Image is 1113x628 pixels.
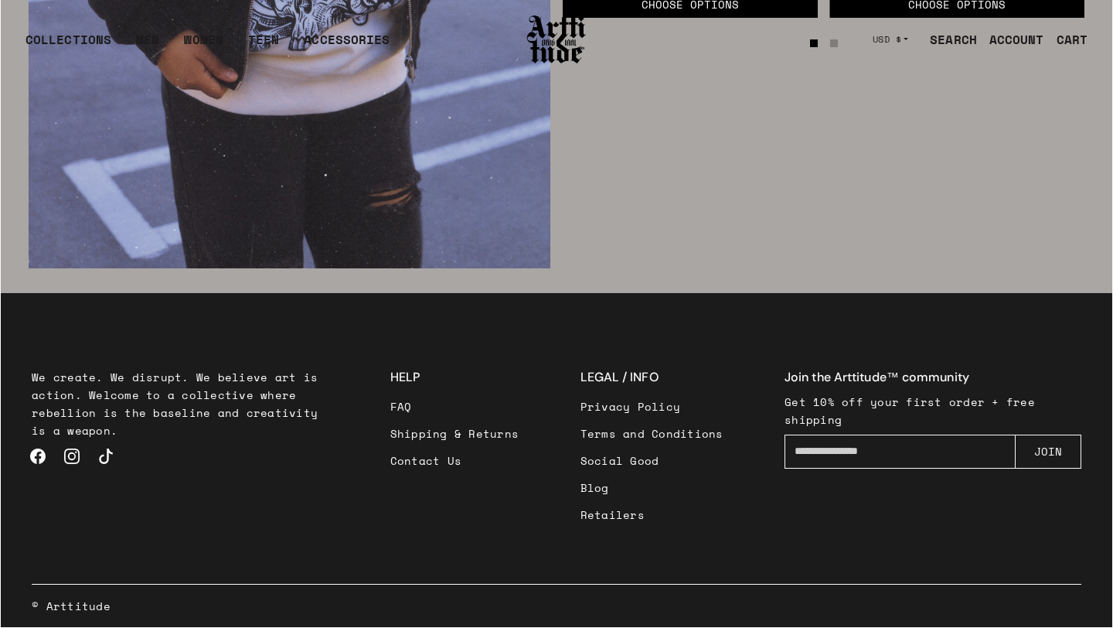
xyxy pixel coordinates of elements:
[390,447,519,474] a: Contact Us
[390,368,519,387] h3: HELP
[526,13,587,66] img: Arttitude
[55,439,89,473] a: Instagram
[304,30,390,61] div: ACCESSORIES
[917,24,977,55] a: SEARCH
[89,439,123,473] a: TikTok
[136,30,159,61] a: MEN
[785,368,1081,387] h4: Join the Arttitude™ community
[21,439,55,473] a: Facebook
[13,30,402,61] ul: Main navigation
[580,474,723,501] a: Blog
[873,33,902,46] span: USD $
[184,30,223,61] a: WOMEN
[580,501,723,528] a: Retailers
[580,447,723,474] a: Social Good
[580,420,723,447] a: Terms and Conditions
[26,30,111,61] div: COLLECTIONS
[785,393,1081,428] p: Get 10% off your first order + free shipping
[863,22,918,56] button: USD $
[1015,435,1081,469] button: JOIN
[390,393,519,420] a: FAQ
[390,420,519,447] a: Shipping & Returns
[977,24,1044,55] a: ACCOUNT
[248,30,279,61] a: TEEN
[1057,30,1087,49] div: CART
[32,368,328,439] p: We create. We disrupt. We believe art is action. Welcome to a collective where rebellion is the b...
[32,597,111,615] a: © Arttitude
[580,368,723,387] h3: LEGAL / INFO
[785,435,1016,469] input: Enter your email
[580,393,723,420] a: Privacy Policy
[1044,24,1087,55] a: Open cart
